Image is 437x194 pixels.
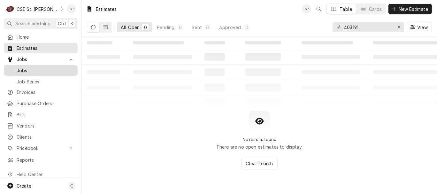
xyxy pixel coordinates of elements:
span: Jobs [17,56,65,63]
span: View [416,24,429,31]
span: K [71,20,73,27]
span: Job Series [17,78,74,85]
a: Go to Pricebook [4,143,78,153]
span: C [70,182,73,189]
button: New Estimate [388,4,432,14]
span: Reports [17,157,74,163]
div: C [6,4,15,13]
div: CSI St. Louis's Avatar [6,4,15,13]
span: Pricebook [17,145,65,151]
button: View [407,22,432,32]
div: SP [67,4,76,13]
span: Jobs [17,67,74,74]
button: Erase input [394,22,404,32]
div: SP [302,4,311,13]
span: Home [17,34,74,40]
div: Shelley Politte's Avatar [302,4,311,13]
a: Job Series [4,76,78,87]
a: Go to Help Center [4,169,78,180]
div: 0 [206,24,210,31]
a: Jobs [4,65,78,76]
div: Cards [369,6,382,12]
a: Go to Jobs [4,54,78,65]
a: Reports [4,155,78,165]
div: Pending [157,24,174,31]
a: Clients [4,132,78,142]
span: Bills [17,111,74,118]
span: ‌ [302,41,353,44]
span: Purchase Orders [17,100,74,107]
span: ‌ [245,41,281,44]
span: Vendors [17,122,74,129]
span: Clear search [245,160,274,167]
div: Approved [219,24,241,31]
button: Clear search [241,158,278,169]
p: There are no open estimates to display. [216,144,303,150]
div: 0 [143,24,147,31]
a: Bills [4,109,78,120]
span: ‌ [87,41,112,44]
span: New Estimate [397,6,429,12]
span: Estimates [17,45,74,51]
div: 0 [178,24,182,31]
h2: No results found [242,137,277,142]
div: Table [340,6,352,12]
span: Help Center [17,171,74,178]
span: ‌ [133,41,184,44]
span: Search anything [15,20,50,27]
div: Sent [192,24,202,31]
a: Invoices [4,87,78,97]
span: Create [17,183,31,189]
span: Invoices [17,89,74,96]
a: Home [4,32,78,42]
a: Purchase Orders [4,98,78,109]
button: Search anythingCtrlK [4,18,78,29]
button: Open search [314,4,324,14]
a: Estimates [4,43,78,53]
input: Keyword search [344,22,392,32]
a: Vendors [4,120,78,131]
div: 0 [245,24,249,31]
div: CSI St. [PERSON_NAME] [17,6,58,12]
div: All Open [121,24,140,31]
span: Clients [17,134,74,140]
span: ‌ [204,41,225,44]
span: Ctrl [58,20,66,27]
div: Shelley Politte's Avatar [67,4,76,13]
table: All Open Estimates List Loading [82,36,437,111]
